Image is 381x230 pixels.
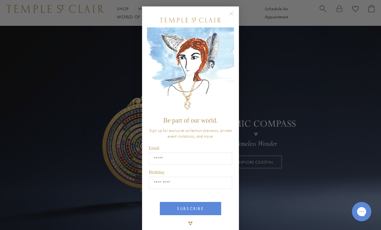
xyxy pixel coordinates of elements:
span: Sign up for exclusive collection previews, private event invitations, and more. [149,127,232,139]
input: Email [149,153,232,165]
button: Close dialog [231,13,239,21]
iframe: Gorgias live chat messenger [349,200,375,224]
button: SUBSCRIBE [160,202,221,215]
img: Temple St. Clair [160,18,221,23]
img: c4a9eb12-d91a-4d4a-8ee0-386386f4f338.jpeg [147,27,234,114]
span: Be part of our world. [163,117,218,124]
span: Email [149,146,159,151]
span: Birthday [149,170,165,175]
img: TSC [184,217,197,230]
